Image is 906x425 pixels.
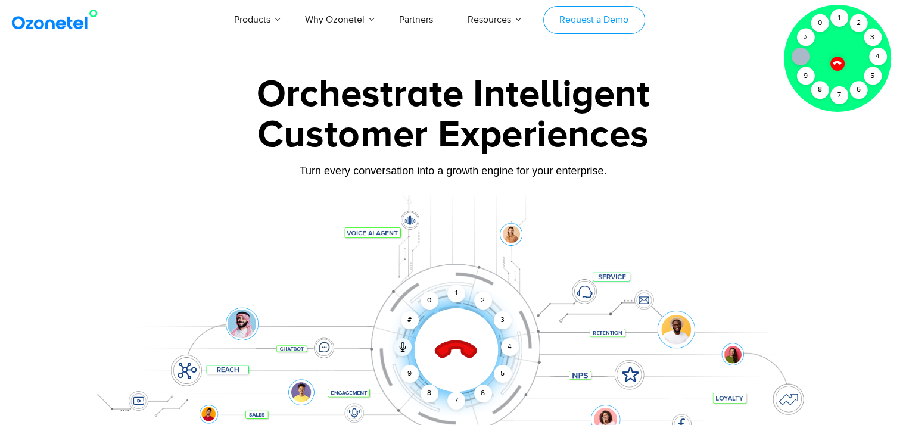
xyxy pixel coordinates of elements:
[81,107,826,164] div: Customer Experiences
[447,285,465,302] div: 1
[81,164,826,177] div: Turn every conversation into a growth engine for your enterprise.
[401,365,419,383] div: 9
[421,385,438,402] div: 8
[543,6,645,34] a: Request a Demo
[849,14,867,32] div: 2
[830,9,848,27] div: 1
[474,385,492,402] div: 6
[81,76,826,114] div: Orchestrate Intelligent
[493,311,511,329] div: 3
[811,81,829,99] div: 8
[811,14,829,32] div: 0
[864,67,882,85] div: 5
[447,392,465,410] div: 7
[421,292,438,310] div: 0
[796,29,814,46] div: #
[493,365,511,383] div: 5
[830,86,848,104] div: 7
[864,29,882,46] div: 3
[401,311,419,329] div: #
[501,338,519,356] div: 4
[869,48,887,65] div: 4
[796,67,814,85] div: 9
[474,292,492,310] div: 2
[849,81,867,99] div: 6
